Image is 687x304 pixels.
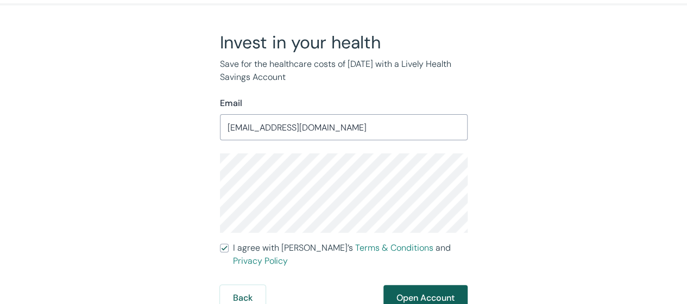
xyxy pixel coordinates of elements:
p: Save for the healthcare costs of [DATE] with a Lively Health Savings Account [220,58,468,84]
a: Privacy Policy [233,255,288,266]
a: Terms & Conditions [355,242,433,253]
label: Email [220,97,242,110]
span: I agree with [PERSON_NAME]’s and [233,241,468,268]
h2: Invest in your health [220,32,468,53]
